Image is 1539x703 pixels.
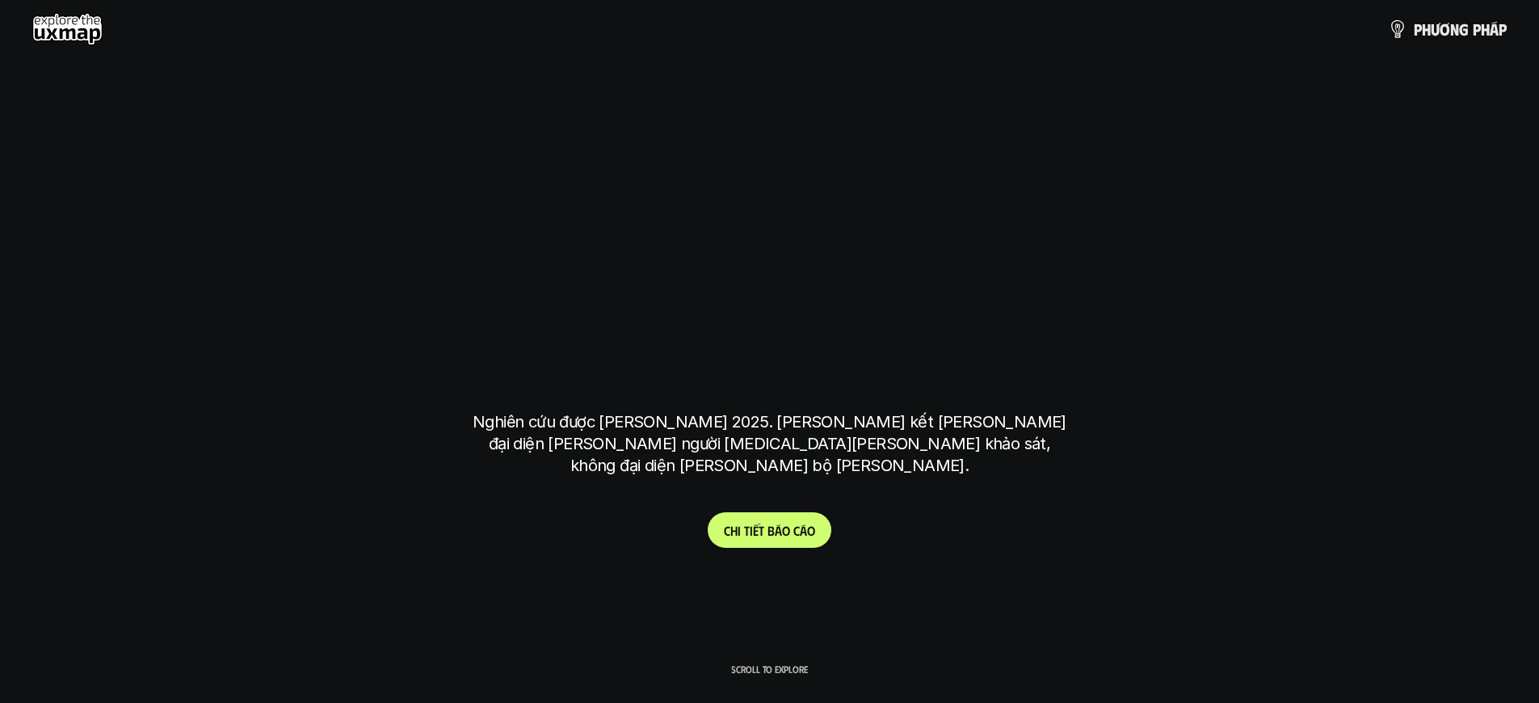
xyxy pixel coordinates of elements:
span: g [1459,20,1469,38]
span: p [1473,20,1481,38]
span: ơ [1440,20,1450,38]
a: Chitiếtbáocáo [708,512,831,548]
span: o [782,523,790,538]
span: ư [1431,20,1440,38]
span: h [1422,20,1431,38]
p: Nghiên cứu được [PERSON_NAME] 2025. [PERSON_NAME] kết [PERSON_NAME] đại diện [PERSON_NAME] người ... [467,411,1073,477]
span: p [1414,20,1422,38]
a: phươngpháp [1388,13,1507,45]
span: ế [753,523,759,538]
h1: phạm vi công việc của [475,180,1065,248]
span: n [1450,20,1459,38]
span: á [1490,20,1499,38]
span: b [767,523,775,538]
h6: Kết quả nghiên cứu [714,141,837,159]
span: h [1481,20,1490,38]
span: t [759,523,764,538]
span: c [793,523,800,538]
span: p [1499,20,1507,38]
span: i [750,523,753,538]
span: o [807,523,815,538]
p: Scroll to explore [731,663,808,675]
span: t [744,523,750,538]
h1: tại [GEOGRAPHIC_DATA] [481,308,1058,376]
span: h [730,523,738,538]
span: á [775,523,782,538]
span: i [738,523,741,538]
span: C [724,523,730,538]
span: á [800,523,807,538]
